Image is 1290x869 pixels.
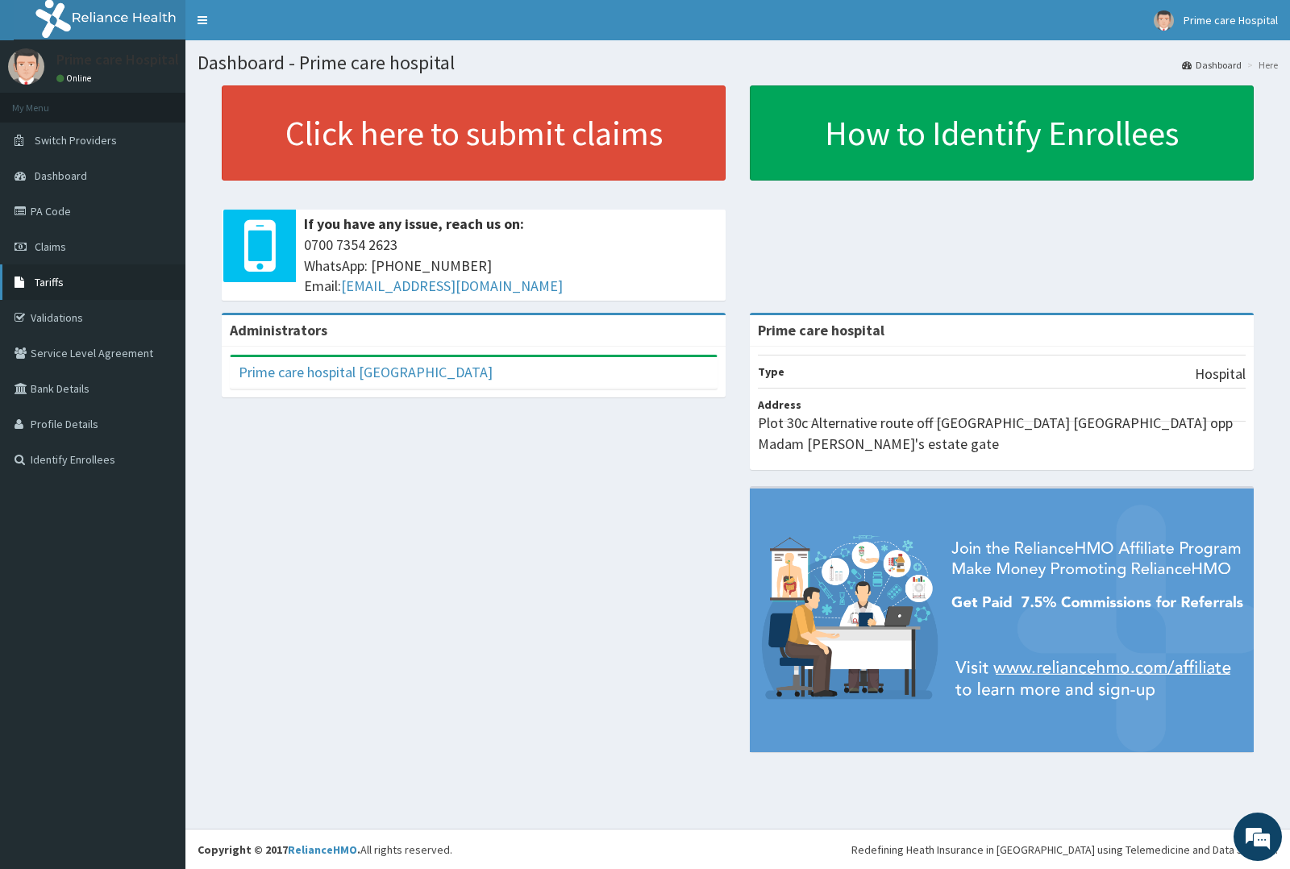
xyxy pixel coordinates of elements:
[1154,10,1174,31] img: User Image
[8,48,44,85] img: User Image
[56,52,179,67] p: Prime care Hospital
[288,842,357,857] a: RelianceHMO
[222,85,726,181] a: Click here to submit claims
[230,321,327,339] b: Administrators
[851,842,1278,858] div: Redefining Heath Insurance in [GEOGRAPHIC_DATA] using Telemedicine and Data Science!
[750,489,1254,752] img: provider-team-banner.png
[1184,13,1278,27] span: Prime care Hospital
[239,363,493,381] a: Prime care hospital [GEOGRAPHIC_DATA]
[304,214,524,233] b: If you have any issue, reach us on:
[35,168,87,183] span: Dashboard
[758,413,1246,454] p: Plot 30c Alternative route off [GEOGRAPHIC_DATA] [GEOGRAPHIC_DATA] opp Madam [PERSON_NAME]'s esta...
[35,275,64,289] span: Tariffs
[758,364,784,379] b: Type
[198,52,1278,73] h1: Dashboard - Prime care hospital
[1195,364,1246,385] p: Hospital
[758,397,801,412] b: Address
[304,235,718,297] span: 0700 7354 2623 WhatsApp: [PHONE_NUMBER] Email:
[750,85,1254,181] a: How to Identify Enrollees
[341,276,563,295] a: [EMAIL_ADDRESS][DOMAIN_NAME]
[758,321,884,339] strong: Prime care hospital
[35,133,117,148] span: Switch Providers
[35,239,66,254] span: Claims
[1182,58,1242,72] a: Dashboard
[198,842,360,857] strong: Copyright © 2017 .
[56,73,95,84] a: Online
[1243,58,1278,72] li: Here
